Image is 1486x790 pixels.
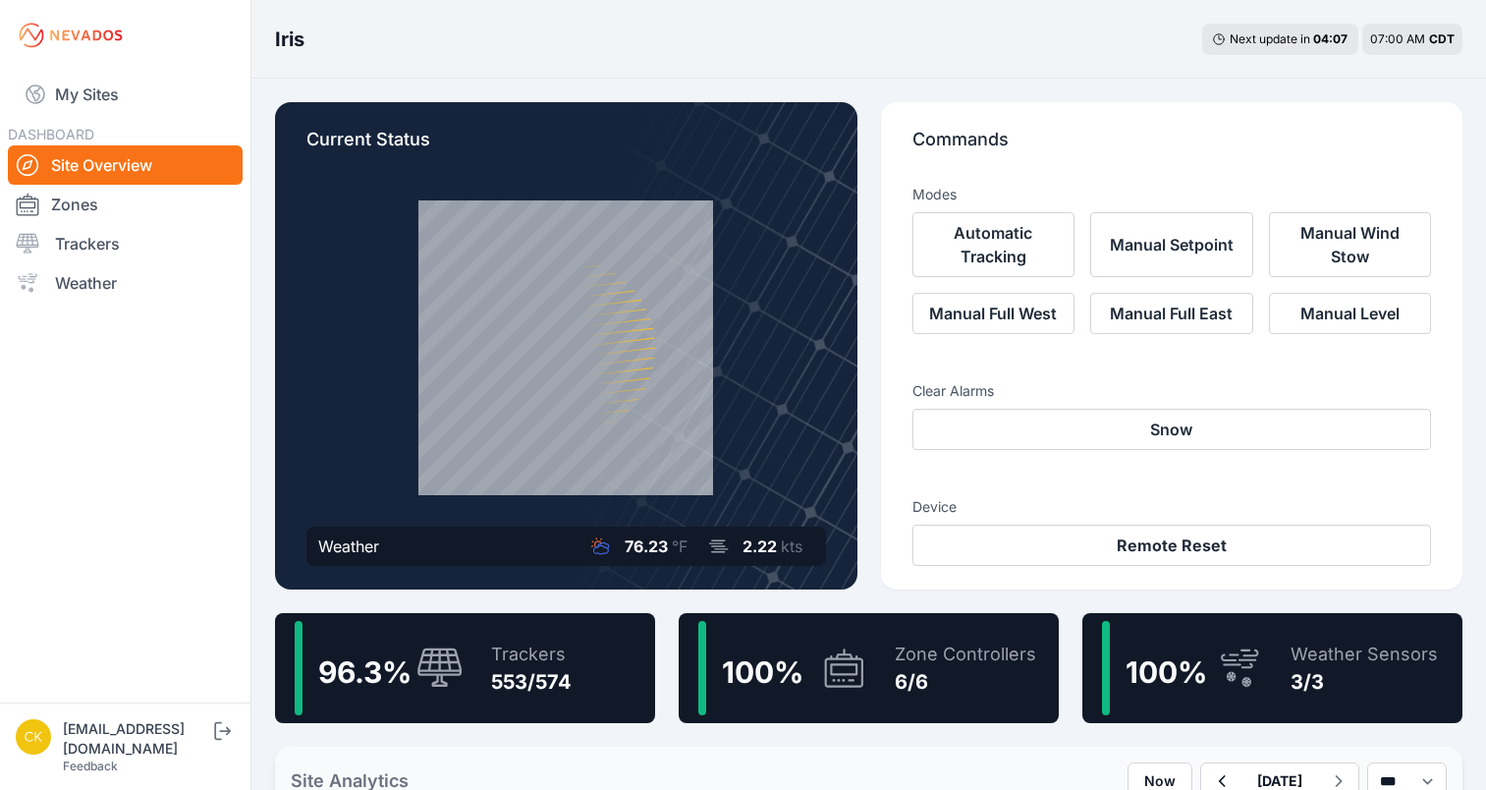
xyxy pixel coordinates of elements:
[1429,31,1455,46] span: CDT
[781,536,802,556] span: kts
[491,668,572,696] div: 553/574
[1291,641,1438,668] div: Weather Sensors
[895,641,1036,668] div: Zone Controllers
[722,654,803,690] span: 100 %
[1291,668,1438,696] div: 3/3
[672,536,688,556] span: °F
[8,71,243,118] a: My Sites
[8,185,243,224] a: Zones
[491,641,572,668] div: Trackers
[1090,293,1253,334] button: Manual Full East
[8,224,243,263] a: Trackers
[912,293,1075,334] button: Manual Full West
[16,20,126,51] img: Nevados
[912,185,957,204] h3: Modes
[1082,613,1462,723] a: 100%Weather Sensors3/3
[912,381,1432,401] h3: Clear Alarms
[912,497,1432,517] h3: Device
[625,536,668,556] span: 76.23
[912,525,1432,566] button: Remote Reset
[912,126,1432,169] p: Commands
[318,654,412,690] span: 96.3 %
[912,409,1432,450] button: Snow
[8,126,94,142] span: DASHBOARD
[275,613,655,723] a: 96.3%Trackers553/574
[275,14,304,65] nav: Breadcrumb
[318,535,379,558] div: Weather
[743,536,777,556] span: 2.22
[1370,31,1425,46] span: 07:00 AM
[1269,293,1432,334] button: Manual Level
[895,668,1036,696] div: 6/6
[912,212,1075,277] button: Automatic Tracking
[306,126,826,169] p: Current Status
[1090,212,1253,277] button: Manual Setpoint
[1269,212,1432,277] button: Manual Wind Stow
[63,719,210,759] div: [EMAIL_ADDRESS][DOMAIN_NAME]
[679,613,1059,723] a: 100%Zone Controllers6/6
[8,145,243,185] a: Site Overview
[63,759,118,773] a: Feedback
[1126,654,1207,690] span: 100 %
[8,263,243,303] a: Weather
[1230,31,1310,46] span: Next update in
[1313,31,1348,47] div: 04 : 07
[275,26,304,53] h3: Iris
[16,719,51,755] img: ckent@prim.com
